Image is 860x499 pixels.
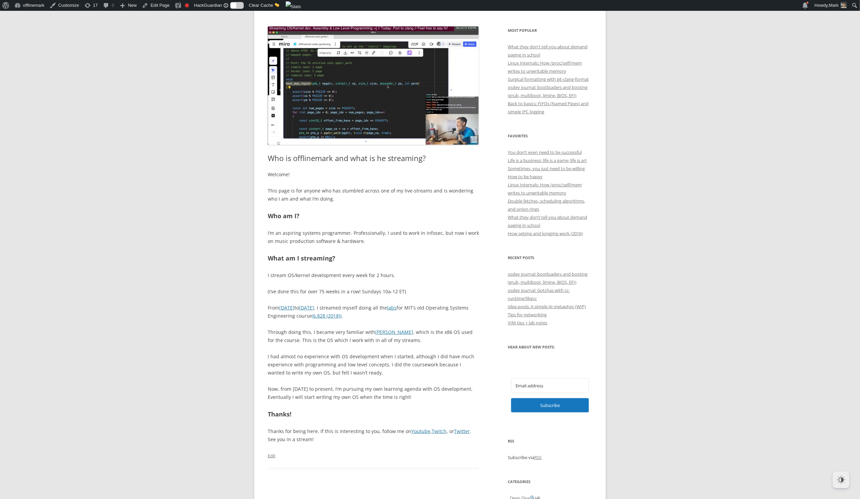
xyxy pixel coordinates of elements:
[508,132,592,140] h3: Favorites
[511,378,589,393] input: Email address
[508,287,570,301] a: osdev journal: Gotchas with cc-runtime/libgcc
[375,329,413,335] a: [PERSON_NAME]
[508,60,582,74] a: Linux Internals: How /proc/self/mem writes to unwritable memory
[268,409,479,419] h2: Thanks!
[508,478,592,486] h3: Categories
[387,304,397,311] a: labs
[268,171,479,179] p: Welcome!
[508,230,583,236] a: How setjmp and longjmp work (2016)
[508,271,588,285] a: osdev journal: bootloaders and booting (grub, multiboot, limine, BIOS, EFI)
[411,428,430,434] a: Youtube
[432,428,447,434] a: Twitch
[299,304,314,311] a: [DATE]
[454,428,470,434] a: Twitter
[508,453,592,461] p: Subscribe via
[508,320,547,326] a: VIM tips + lab notes
[508,165,585,172] a: Sometimes, you just need to be willing
[268,453,276,459] a: Edit
[185,3,189,7] div: Focus keyphrase not set
[275,3,279,7] img: 🧽
[829,3,839,8] span: Mark
[508,343,592,351] h3: Hear about new posts:
[508,182,582,196] a: Linux Internals: How /proc/self/mem writes to unwritable memory
[508,303,586,310] a: Idea pools: A simple AI metaphor (WIP)
[508,174,543,180] a: How to be happy
[508,198,585,212] a: Double fetches, scheduling algorithms, and onion rings
[268,154,479,162] h1: Who is offlinemark and what is he streaming?
[508,26,592,35] h3: Most Popular
[268,229,479,245] p: I’m an aspiring systems programmer. Professionally, I used to work in infosec, but now I work on ...
[268,304,479,320] p: From to , I streamed myself doing all the for MIT’s old Operating Systems Engineering course .
[508,100,589,115] a: Back to basics: FIFOs (Named Pipes) and simple IPC logging
[511,398,589,412] button: Subscribe
[508,437,592,445] h3: RSS
[508,44,588,58] a: What they don't tell you about demand paging in school
[268,211,479,221] h2: Who am I?
[508,84,588,98] a: osdev journal: bootloaders and booting (grub, multiboot, limine, BIOS, EFI)
[249,3,273,8] span: Clear Cache
[268,385,479,401] p: Now, from [DATE] to present, I’m pursuing my own learning agenda with OS development. Eventually ...
[268,353,479,377] p: I had almost no experience with OS development when I started, although I did have much experienc...
[508,312,547,318] a: Tips for networking
[312,313,341,319] a: (6.828 (2018))
[508,76,589,82] a: Surgical formatting with git-clang-format
[508,254,592,262] h3: Recent Posts
[534,454,542,460] a: RSS
[268,271,479,279] p: I stream OS/kernel development every week for 2 hours.
[268,427,479,444] p: Thanks for being here. If this is interesting to you, follow me on , , or . See you in a stream!
[286,1,301,12] img: Views over 48 hours. Click for more Jetpack Stats.
[268,288,479,296] p: (I’ve done this for over 75 weeks in a row! Sundays 10a-12 ET)
[279,304,294,311] a: [DATE]
[508,214,587,228] a: What they don’t tell you about demand paging in school
[268,328,479,344] p: Through doing this, I became very familiar with , which is the x86 OS used for the course. This i...
[508,149,582,155] a: You don’t even need to be successful
[268,187,479,203] p: This page is for anyone who has stumbled across one of my live-streams and is wondering who I am ...
[508,157,587,163] a: Life is a business; life is a game; life is art
[268,253,479,263] h2: What am I streaming?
